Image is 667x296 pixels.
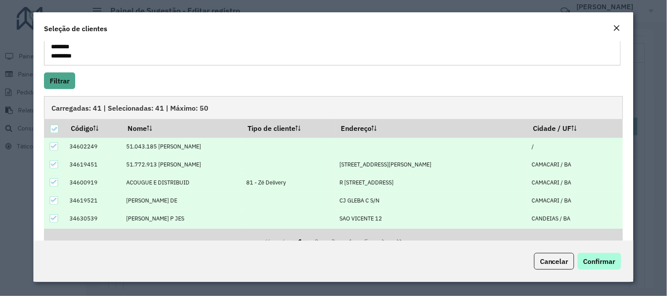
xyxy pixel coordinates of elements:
[527,173,623,191] td: CAMACARI / BA
[242,119,335,137] th: Tipo de cliente
[122,155,242,173] td: 51.772.913 [PERSON_NAME]
[65,138,121,156] td: 34602249
[335,155,528,173] td: [STREET_ADDRESS][PERSON_NAME]
[44,96,623,119] div: Carregadas: 41 | Selecionadas: 41 | Máximo: 50
[122,119,242,137] th: Nome
[325,233,342,250] button: 3
[540,257,569,266] span: Cancelar
[335,119,528,137] th: Endereço
[65,173,121,191] td: 34600919
[65,227,121,245] td: 34648237
[583,257,616,266] span: Confirmar
[527,209,623,227] td: CANDEIAS / BA
[527,119,623,137] th: Cidade / UF
[122,138,242,156] td: 51.043.185 [PERSON_NAME]
[65,209,121,227] td: 34630539
[358,233,375,250] button: 5
[335,173,528,191] td: R [STREET_ADDRESS]
[309,233,325,250] button: 2
[527,155,623,173] td: CAMACARI / BA
[122,173,242,191] td: ACOUGUE E DISTRIBUID
[534,253,574,270] button: Cancelar
[335,191,528,209] td: CJ GLEBA C S/N
[578,253,621,270] button: Confirmar
[44,72,75,89] button: Filtrar
[335,209,528,227] td: SAO VICENTE 12
[342,233,358,250] button: 4
[65,155,121,173] td: 34619451
[242,173,335,191] td: 81 - Zé Delivery
[375,233,392,250] button: Next Page
[611,23,623,34] button: Close
[122,209,242,227] td: [PERSON_NAME] P JES
[335,227,528,245] td: R DIVINO ESPIRITO DO [DEMOGRAPHIC_DATA] 7
[527,138,623,156] td: /
[527,227,623,245] td: CAMACARI / BA
[122,191,242,209] td: [PERSON_NAME] DE
[292,233,309,250] button: 1
[391,233,408,250] button: Last Page
[122,227,242,245] td: [PERSON_NAME] DE
[65,119,121,137] th: Código
[65,191,121,209] td: 34619521
[44,23,107,34] h4: Seleção de clientes
[527,191,623,209] td: CAMACARI / BA
[613,25,620,32] em: Fechar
